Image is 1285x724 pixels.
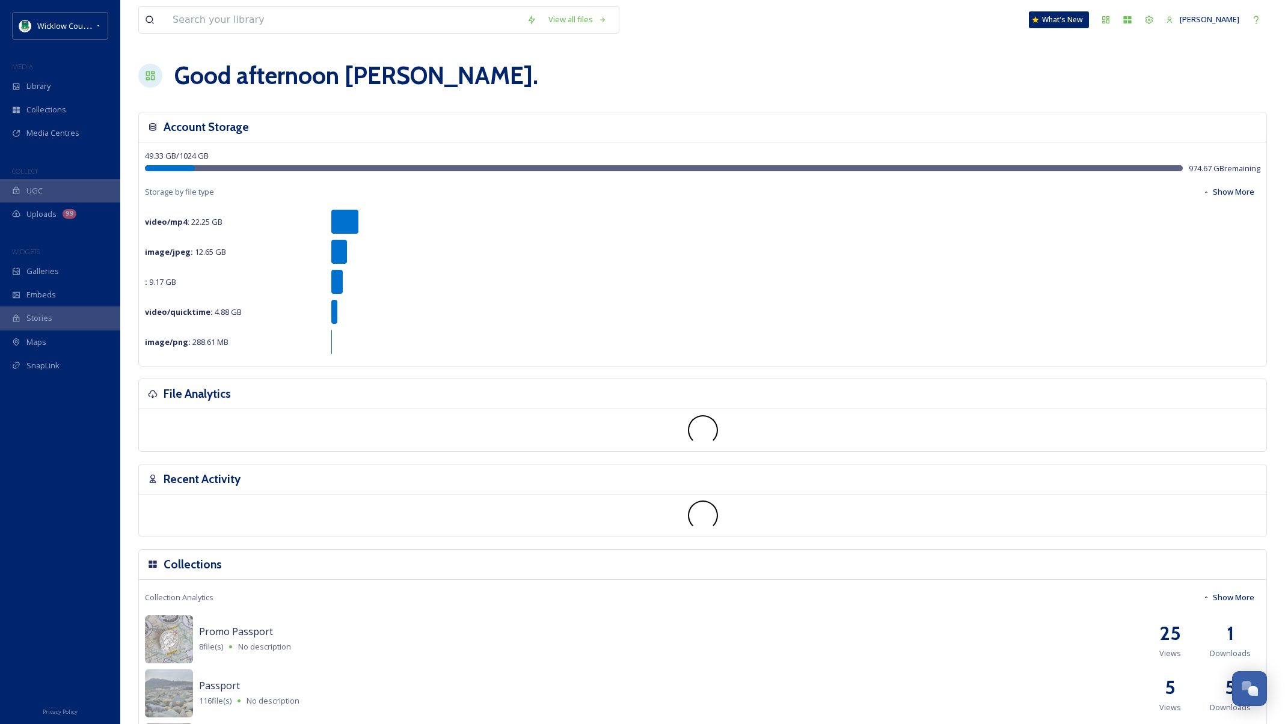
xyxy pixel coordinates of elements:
span: 12.65 GB [145,246,226,257]
span: 8 file(s) [199,641,223,653]
div: 99 [63,209,76,219]
span: Views [1159,702,1181,713]
span: No description [247,695,299,706]
h2: 25 [1159,619,1181,648]
span: Galleries [26,266,59,277]
strong: image/png : [145,336,191,347]
img: download%20(9).png [19,20,31,32]
a: What's New [1029,11,1089,28]
span: 288.61 MB [145,336,228,347]
span: Wicklow County Council [37,20,122,31]
a: [PERSON_NAME] [1160,8,1245,31]
strong: image/jpeg : [145,246,193,257]
span: SnapLink [26,360,60,371]
h2: 5 [1165,673,1176,702]
span: Library [26,81,51,92]
span: 9.17 GB [145,276,176,287]
a: Privacy Policy [43,704,78,718]
span: MEDIA [12,62,33,71]
span: No description [238,641,291,652]
span: [PERSON_NAME] [1180,14,1239,25]
img: 20240308_094606.jpg [145,669,193,717]
h3: Recent Activity [164,470,241,488]
span: 22.25 GB [145,216,222,227]
span: Media Centres [26,127,79,139]
span: 4.88 GB [145,306,242,317]
input: Search your library [167,7,521,33]
img: 20221212_160643.jpg [145,615,193,663]
h3: Collections [164,556,222,573]
button: Open Chat [1232,671,1267,706]
span: Stories [26,312,52,324]
span: Collection Analytics [145,592,213,603]
span: UGC [26,185,43,196]
span: Downloads [1210,702,1251,713]
h2: 5 [1225,673,1236,702]
span: Embeds [26,289,56,300]
span: Views [1159,648,1181,659]
span: COLLECT [12,166,38,175]
span: 974.67 GB remaining [1189,163,1260,174]
button: Show More [1197,586,1260,609]
span: 116 file(s) [199,695,232,707]
span: Passport [199,679,240,692]
strong: video/quicktime : [145,306,213,317]
span: WIDGETS [12,247,40,256]
span: Storage by file type [145,186,214,198]
span: Uploads [26,208,57,220]
strong: video/mp4 : [145,216,189,227]
span: Collections [26,104,66,115]
span: Downloads [1210,648,1251,659]
h2: 1 [1227,619,1234,648]
h3: Account Storage [164,118,249,136]
a: View all files [542,8,613,31]
span: Privacy Policy [43,708,78,716]
span: Maps [26,336,46,348]
span: Promo Passport [199,625,273,638]
button: Show More [1197,180,1260,204]
h1: Good afternoon [PERSON_NAME] . [174,58,538,94]
span: 49.33 GB / 1024 GB [145,150,209,161]
strong: : [145,276,147,287]
h3: File Analytics [164,385,231,403]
